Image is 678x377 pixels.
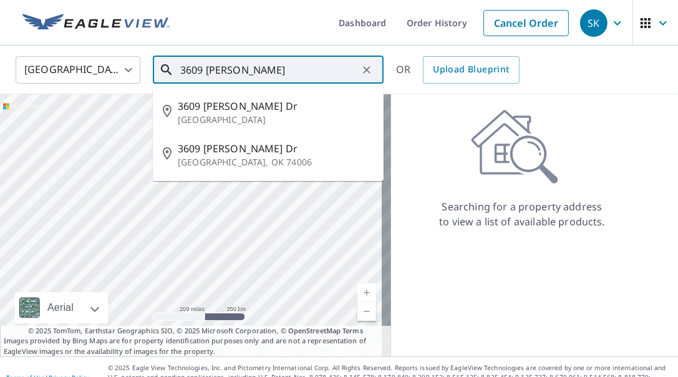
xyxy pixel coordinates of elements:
[342,326,363,335] a: Terms
[288,326,341,335] a: OpenStreetMap
[438,199,606,229] p: Searching for a property address to view a list of available products.
[423,56,519,84] a: Upload Blueprint
[44,292,77,323] div: Aerial
[178,141,374,156] span: 3609 [PERSON_NAME] Dr
[358,61,375,79] button: Clear
[178,114,374,126] p: [GEOGRAPHIC_DATA]
[433,62,509,77] span: Upload Blueprint
[396,56,520,84] div: OR
[580,9,608,37] div: SK
[483,10,569,36] a: Cancel Order
[357,283,376,302] a: Current Level 5, Zoom In
[16,52,140,87] div: [GEOGRAPHIC_DATA]
[28,326,363,336] span: © 2025 TomTom, Earthstar Geographics SIO, © 2025 Microsoft Corporation, ©
[180,52,358,87] input: Search by address or latitude-longitude
[357,302,376,321] a: Current Level 5, Zoom Out
[15,292,108,323] div: Aerial
[22,14,170,32] img: EV Logo
[178,99,374,114] span: 3609 [PERSON_NAME] Dr
[178,156,374,169] p: [GEOGRAPHIC_DATA], OK 74006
